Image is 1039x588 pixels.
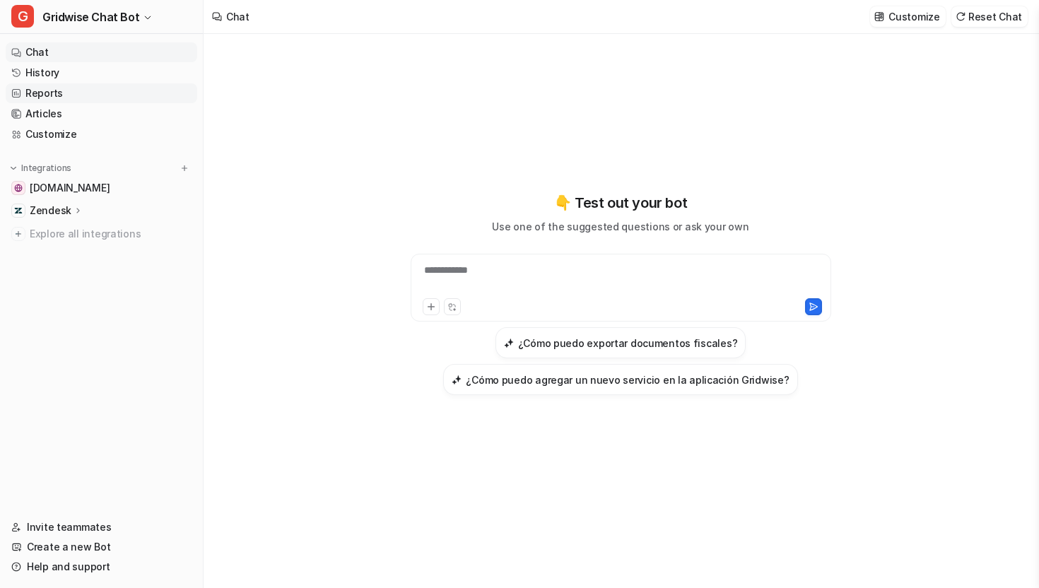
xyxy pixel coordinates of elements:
[452,375,462,385] img: ¿Cómo puedo agregar un nuevo servicio en la aplicación Gridwise?
[14,184,23,192] img: gridwise.io
[492,219,749,234] p: Use one of the suggested questions or ask your own
[888,9,939,24] p: Customize
[504,338,514,348] img: ¿Cómo puedo exportar documentos fiscales?
[6,104,197,124] a: Articles
[6,83,197,103] a: Reports
[874,11,884,22] img: customize
[6,161,76,175] button: Integrations
[11,227,25,241] img: explore all integrations
[518,336,738,351] h3: ¿Cómo puedo exportar documentos fiscales?
[30,181,110,195] span: [DOMAIN_NAME]
[554,192,687,213] p: 👇 Test out your bot
[6,124,197,144] a: Customize
[466,372,789,387] h3: ¿Cómo puedo agregar un nuevo servicio en la aplicación Gridwise?
[956,11,965,22] img: reset
[11,5,34,28] span: G
[870,6,945,27] button: Customize
[443,364,797,395] button: ¿Cómo puedo agregar un nuevo servicio en la aplicación Gridwise?¿Cómo puedo agregar un nuevo serv...
[6,42,197,62] a: Chat
[8,163,18,173] img: expand menu
[6,557,197,577] a: Help and support
[226,9,250,24] div: Chat
[6,178,197,198] a: gridwise.io[DOMAIN_NAME]
[30,204,71,218] p: Zendesk
[14,206,23,215] img: Zendesk
[42,7,139,27] span: Gridwise Chat Bot
[495,327,746,358] button: ¿Cómo puedo exportar documentos fiscales?¿Cómo puedo exportar documentos fiscales?
[180,163,189,173] img: menu_add.svg
[6,224,197,244] a: Explore all integrations
[6,537,197,557] a: Create a new Bot
[6,517,197,537] a: Invite teammates
[951,6,1028,27] button: Reset Chat
[6,63,197,83] a: History
[30,223,192,245] span: Explore all integrations
[21,163,71,174] p: Integrations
